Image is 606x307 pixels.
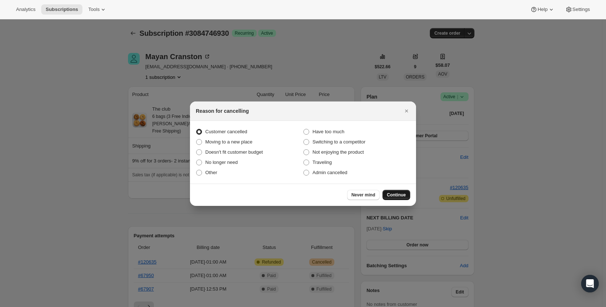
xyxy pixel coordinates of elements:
[12,4,40,15] button: Analytics
[205,139,252,145] span: Moving to a new place
[526,4,559,15] button: Help
[196,107,249,115] h2: Reason for cancelling
[88,7,100,12] span: Tools
[312,139,365,145] span: Switching to a competitor
[205,170,217,175] span: Other
[572,7,590,12] span: Settings
[46,7,78,12] span: Subscriptions
[205,160,238,165] span: No longer need
[41,4,82,15] button: Subscriptions
[312,170,347,175] span: Admin cancelled
[312,129,344,134] span: Have too much
[347,190,380,200] button: Never mind
[205,129,247,134] span: Customer cancelled
[312,149,364,155] span: Not enjoying the product
[581,275,599,292] div: Open Intercom Messenger
[387,192,406,198] span: Continue
[312,160,332,165] span: Traveling
[351,192,375,198] span: Never mind
[401,106,412,116] button: Close
[16,7,35,12] span: Analytics
[382,190,410,200] button: Continue
[84,4,111,15] button: Tools
[537,7,547,12] span: Help
[561,4,594,15] button: Settings
[205,149,263,155] span: Doesn't fit customer budget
